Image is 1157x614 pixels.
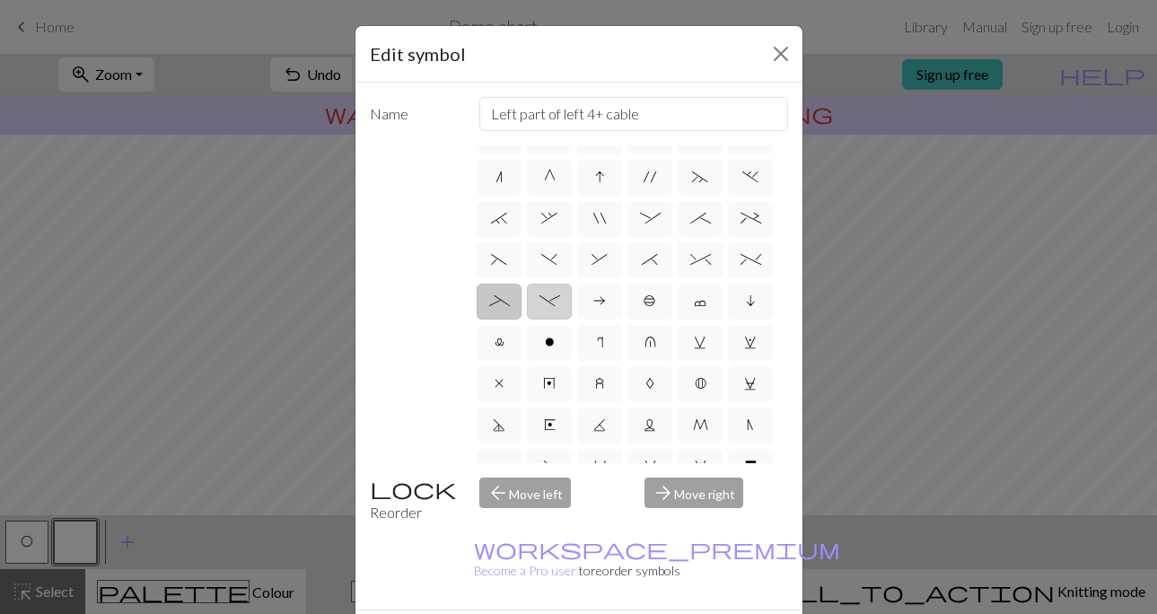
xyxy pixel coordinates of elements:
span: ' [644,170,656,184]
span: _ [489,294,510,308]
span: E [544,417,556,432]
span: r [597,335,603,349]
span: A [645,376,654,390]
span: U [594,459,606,473]
span: ` [491,211,507,225]
span: V [644,459,656,473]
small: to reorder symbols [474,541,840,578]
span: N [747,417,754,432]
span: % [741,252,761,267]
span: n [495,170,503,184]
span: . [742,170,758,184]
span: a [593,294,606,308]
span: X [745,459,757,473]
span: workspace_premium [474,536,840,561]
span: K [593,417,606,432]
span: W [695,459,706,473]
span: ^ [690,252,711,267]
span: x [495,376,504,390]
span: M [693,417,708,432]
span: G [544,170,556,184]
span: z [595,376,604,390]
span: u [644,335,656,349]
span: C [744,376,757,390]
span: I [595,170,604,184]
span: ; [690,211,711,225]
span: y [543,376,556,390]
span: w [744,335,757,349]
span: & [592,252,608,267]
span: S [543,459,556,473]
span: i [746,294,755,308]
span: c [694,294,706,308]
span: " [593,211,606,225]
span: R [493,459,505,473]
span: l [495,335,504,349]
h5: Edit symbol [370,40,466,67]
span: L [644,417,656,432]
span: , [541,211,557,225]
span: ~ [692,170,708,184]
button: Close [767,39,795,68]
div: Reorder [359,478,469,523]
span: D [493,417,505,432]
span: o [545,335,555,349]
span: B [695,376,706,390]
span: - [539,294,560,308]
label: Name [359,97,469,131]
span: ) [541,252,557,267]
span: v [694,335,706,349]
span: ( [491,252,507,267]
span: + [741,211,761,225]
span: b [644,294,656,308]
a: Become a Pro user [474,541,840,578]
span: : [640,211,661,225]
